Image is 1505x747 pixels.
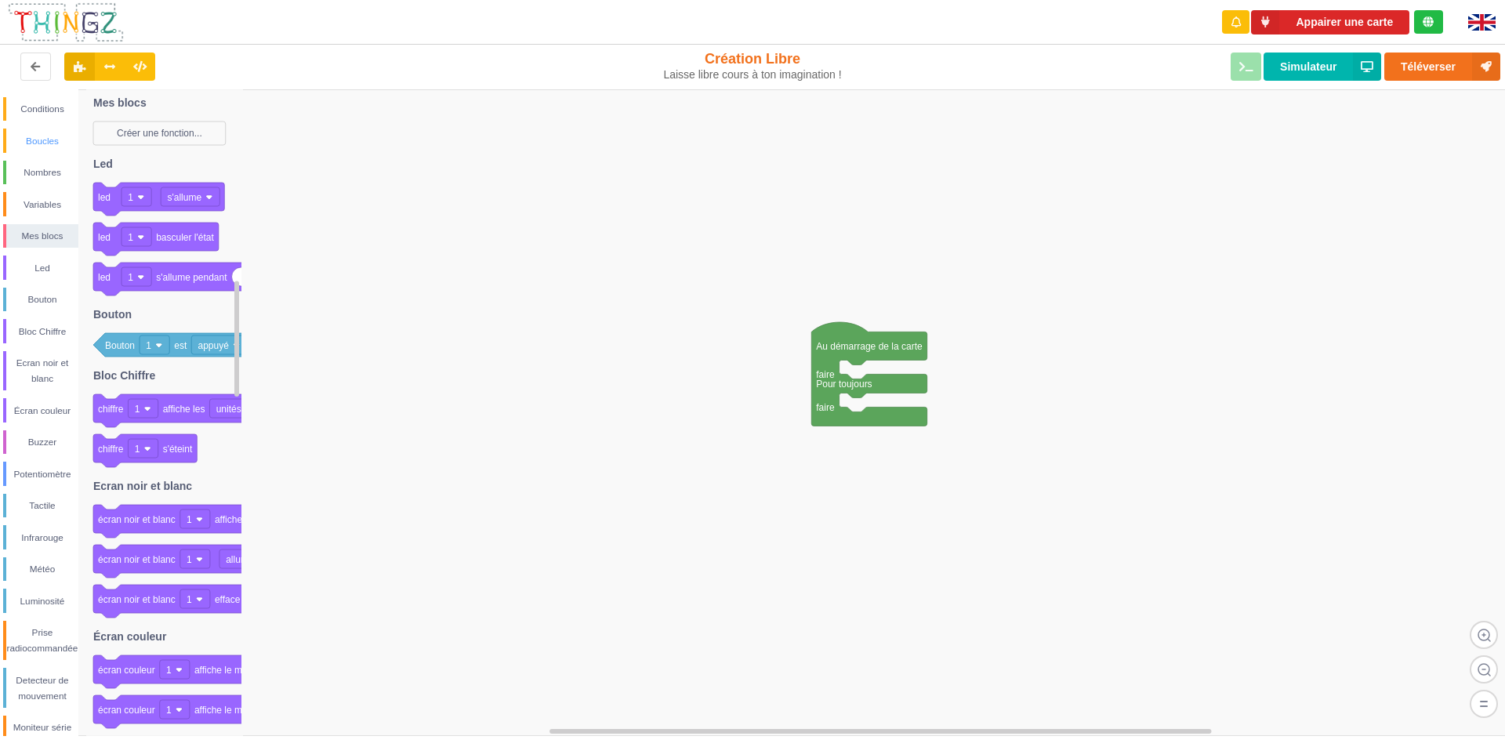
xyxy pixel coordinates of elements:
div: Laisse libre cours à ton imagination ! [622,68,884,82]
text: Bloc Chiffre [93,369,156,382]
div: Prise radiocommandée [6,625,78,656]
text: allume [226,554,254,565]
div: Météo [6,561,78,577]
text: écran noir et blanc [98,514,176,525]
text: 1 [146,340,151,351]
text: 1 [128,232,133,243]
text: faire [816,402,835,413]
text: 1 [128,192,133,203]
text: Mes blocs [93,96,147,109]
text: Créer une fonction... [117,128,202,139]
div: Tu es connecté au serveur de création de Thingz [1414,10,1443,34]
text: led [98,232,111,243]
text: affiche le message [194,665,273,676]
div: Potentiomètre [6,466,78,482]
text: 1 [187,514,192,525]
text: chiffre [98,444,124,455]
div: Led [6,260,78,276]
text: Bouton [93,308,132,321]
div: Création Libre [622,50,884,82]
button: Appairer une carte [1251,10,1409,34]
text: est [174,340,187,351]
text: s'allume pendant [156,272,227,283]
text: affiche le message [194,705,273,716]
text: écran noir et blanc [98,554,176,565]
div: Bloc Chiffre [6,324,78,339]
button: Téléverser [1384,53,1500,81]
text: écran couleur [98,665,155,676]
text: s'éteint [163,444,193,455]
text: 1 [166,705,172,716]
text: unités [216,404,241,415]
div: Moniteur série [6,720,78,735]
text: 1 [166,665,172,676]
text: led [98,192,111,203]
text: 1 [135,444,140,455]
text: Écran couleur [93,630,167,643]
div: Bouton [6,292,78,307]
text: chiffre [98,404,124,415]
img: gb.png [1468,14,1496,31]
button: Simulateur [1264,53,1381,81]
div: Luminosité [6,593,78,609]
text: Led [93,158,113,170]
text: 1 [135,404,140,415]
div: Tactile [6,498,78,513]
div: Ecran noir et blanc [6,355,78,386]
div: Conditions [6,101,78,117]
text: faire [816,369,835,380]
text: Ecran noir et blanc [93,480,192,492]
div: Detecteur de mouvement [6,673,78,704]
text: efface la ligne [215,594,273,605]
text: affiche le message [215,514,293,525]
text: Bouton [105,340,135,351]
text: affiche les [163,404,205,415]
div: Boucles [6,133,78,149]
text: 1 [187,594,192,605]
text: Au démarrage de la carte [816,341,923,352]
div: Infrarouge [6,530,78,546]
div: Nombres [6,165,78,180]
text: appuyé [198,340,229,351]
div: Mes blocs [6,228,78,244]
text: Pour toujours [816,379,872,390]
img: thingz_logo.png [7,2,125,43]
text: basculer l'état [156,232,214,243]
div: Écran couleur [6,403,78,419]
text: s'allume [167,192,201,203]
text: écran couleur [98,705,155,716]
text: 1 [187,554,192,565]
text: 1 [128,272,133,283]
div: Variables [6,197,78,212]
text: écran noir et blanc [98,594,176,605]
text: led [98,272,111,283]
div: Buzzer [6,434,78,450]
